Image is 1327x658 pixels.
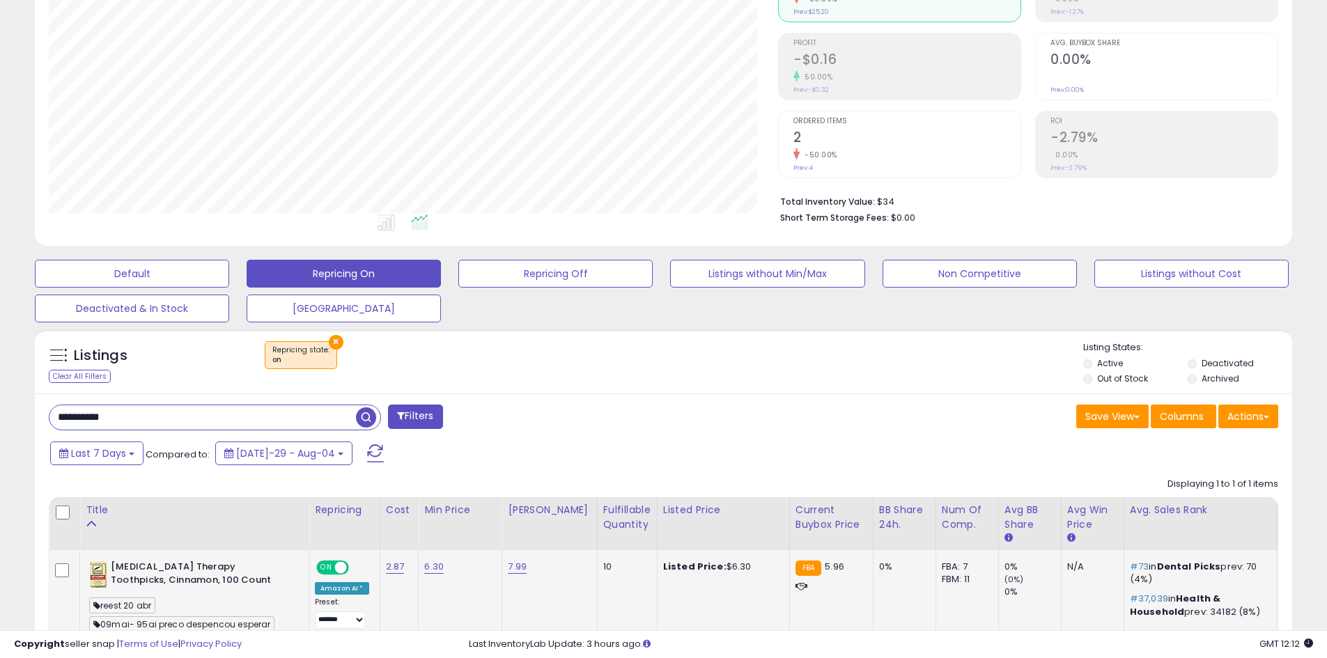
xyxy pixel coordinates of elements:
span: #73 [1130,560,1149,573]
small: Prev: $25.20 [793,8,829,16]
p: in prev: 34182 (8%) [1130,593,1266,618]
div: Num of Comp. [942,503,993,532]
div: on [272,355,329,365]
a: 2.87 [386,560,405,574]
span: #37,039 [1130,592,1168,605]
small: (0%) [1004,574,1024,585]
a: 6.30 [424,560,444,574]
div: Repricing [315,503,374,517]
div: Amazon AI * [315,582,369,595]
span: reest 20 abr [89,597,155,613]
b: Short Term Storage Fees: [780,212,889,224]
span: 5.96 [825,560,844,573]
a: Privacy Policy [180,637,242,650]
div: Avg. Sales Rank [1130,503,1271,517]
b: Total Inventory Value: [780,196,875,207]
label: Out of Stock [1097,373,1148,384]
span: $0.00 [891,211,915,224]
small: 50.00% [800,72,832,82]
div: Fulfillable Quantity [603,503,651,532]
div: Cost [386,503,413,517]
button: Listings without Min/Max [670,260,864,288]
small: Prev: -$0.32 [793,86,829,94]
span: ON [318,562,335,574]
button: Repricing On [247,260,441,288]
p: Listing States: [1083,341,1292,354]
span: Profit [793,40,1021,47]
small: FBA [796,561,821,576]
b: [MEDICAL_DATA] Therapy Toothpicks, Cinnamon, 100 Count [111,561,280,590]
div: Preset: [315,597,369,629]
button: Filters [388,405,442,429]
button: Save View [1076,405,1149,428]
button: Deactivated & In Stock [35,295,229,322]
small: 0.00% [1050,150,1078,160]
button: × [329,335,343,350]
div: seller snap | | [14,638,242,651]
div: [PERSON_NAME] [508,503,591,517]
div: 10 [603,561,646,573]
button: Columns [1151,405,1216,428]
button: [DATE]-29 - Aug-04 [215,441,352,465]
span: OFF [347,562,369,574]
label: Archived [1202,373,1239,384]
label: Deactivated [1202,357,1254,369]
button: Listings without Cost [1094,260,1289,288]
button: Default [35,260,229,288]
span: 2025-08-12 12:12 GMT [1259,637,1313,650]
div: 0% [879,561,925,573]
div: FBM: 11 [942,573,988,586]
span: Dental Picks [1157,560,1221,573]
small: Prev: 4 [793,164,813,172]
h2: 2 [793,130,1021,148]
button: [GEOGRAPHIC_DATA] [247,295,441,322]
div: N/A [1067,561,1113,573]
a: Terms of Use [119,637,178,650]
span: Compared to: [146,448,210,461]
img: 51tErKxgiNL._SL40_.jpg [89,561,107,588]
h2: -$0.16 [793,52,1021,70]
span: Repricing state : [272,345,329,366]
strong: Copyright [14,637,65,650]
div: Title [86,503,303,517]
div: Avg Win Price [1067,503,1118,532]
span: Last 7 Days [71,446,126,460]
div: Last InventoryLab Update: 3 hours ago. [469,638,1313,651]
span: Health & Household [1130,592,1221,618]
span: Avg. Buybox Share [1050,40,1278,47]
div: Min Price [424,503,496,517]
div: Clear All Filters [49,370,111,383]
h5: Listings [74,346,127,366]
button: Repricing Off [458,260,653,288]
p: in prev: 70 (4%) [1130,561,1266,586]
div: FBA: 7 [942,561,988,573]
button: Non Competitive [883,260,1077,288]
a: 7.99 [508,560,527,574]
small: Prev: -2.79% [1050,164,1087,172]
span: [DATE]-29 - Aug-04 [236,446,335,460]
div: 0% [1004,561,1061,573]
small: Prev: -1.27% [1050,8,1084,16]
b: Listed Price: [663,560,727,573]
small: Avg Win Price. [1067,532,1076,545]
small: -50.00% [800,150,837,160]
label: Active [1097,357,1123,369]
li: $34 [780,192,1268,209]
span: 09mai- 95ai preco despencou esperar [89,616,274,632]
div: Current Buybox Price [796,503,867,532]
div: 0% [1004,586,1061,598]
div: Avg BB Share [1004,503,1055,532]
h2: 0.00% [1050,52,1278,70]
button: Last 7 Days [50,441,143,465]
small: Avg BB Share. [1004,532,1013,545]
div: BB Share 24h. [879,503,930,532]
div: Listed Price [663,503,784,517]
span: ROI [1050,118,1278,125]
div: $6.30 [663,561,779,573]
span: Ordered Items [793,118,1021,125]
h2: -2.79% [1050,130,1278,148]
small: Prev: 0.00% [1050,86,1084,94]
div: Displaying 1 to 1 of 1 items [1167,478,1278,491]
button: Actions [1218,405,1278,428]
span: Columns [1160,409,1204,423]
